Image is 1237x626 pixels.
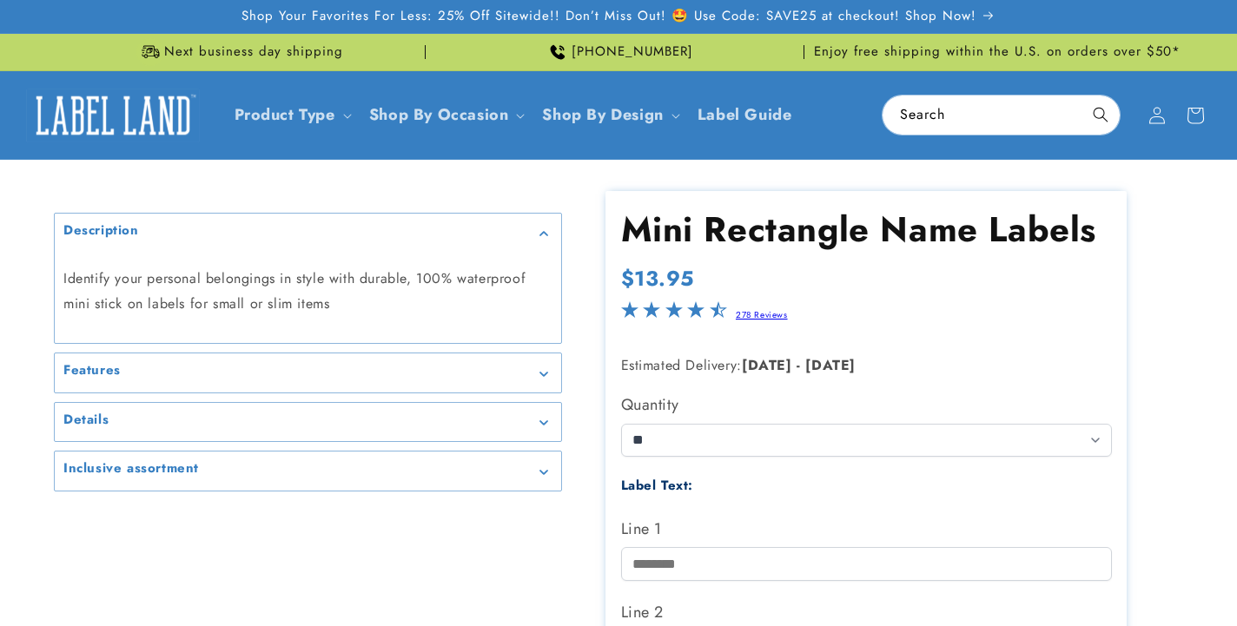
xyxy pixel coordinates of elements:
a: 278 Reviews [736,308,788,321]
label: Quantity [621,391,1112,418]
label: Line 1 [621,515,1112,543]
h2: Description [63,222,139,240]
h2: Inclusive assortment [63,460,199,478]
strong: [DATE] [742,355,792,375]
a: Label Guide [687,95,803,135]
a: Label Land [20,82,207,148]
p: Estimated Delivery: [621,353,1055,379]
h2: Details [63,412,109,429]
div: Announcement [811,34,1183,70]
summary: Shop By Design [532,95,686,135]
span: [PHONE_NUMBER] [572,43,693,61]
a: Shop By Design [542,103,663,126]
span: Enjoy free shipping within the U.S. on orders over $50* [814,43,1181,61]
span: Shop By Occasion [369,105,509,125]
summary: Shop By Occasion [359,95,533,135]
p: Identify your personal belongings in style with durable, 100% waterproof mini stick on labels for... [63,267,552,317]
a: Product Type [235,103,335,126]
div: Announcement [433,34,804,70]
summary: Details [55,403,561,442]
summary: Product Type [224,95,359,135]
media-gallery: Gallery Viewer [54,213,562,491]
summary: Inclusive assortment [55,451,561,491]
span: 4.7-star overall rating [621,306,727,326]
span: $13.95 [621,265,695,292]
iframe: Gorgias Floating Chat [872,544,1220,609]
span: Next business day shipping [164,43,343,61]
summary: Features [55,353,561,392]
strong: [DATE] [805,355,856,375]
strong: - [797,355,801,375]
h2: Features [63,362,121,379]
span: Label Guide [698,105,792,125]
summary: Description [55,214,561,253]
span: Shop Your Favorites For Less: 25% Off Sitewide!! Don’t Miss Out! 🤩 Use Code: SAVE25 at checkout! ... [241,8,976,25]
img: Label Land [26,89,200,142]
label: Line 2 [621,598,1112,626]
div: Announcement [54,34,426,70]
label: Label Text: [621,476,694,495]
button: Search [1082,96,1120,134]
h1: Mini Rectangle Name Labels [621,207,1112,252]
